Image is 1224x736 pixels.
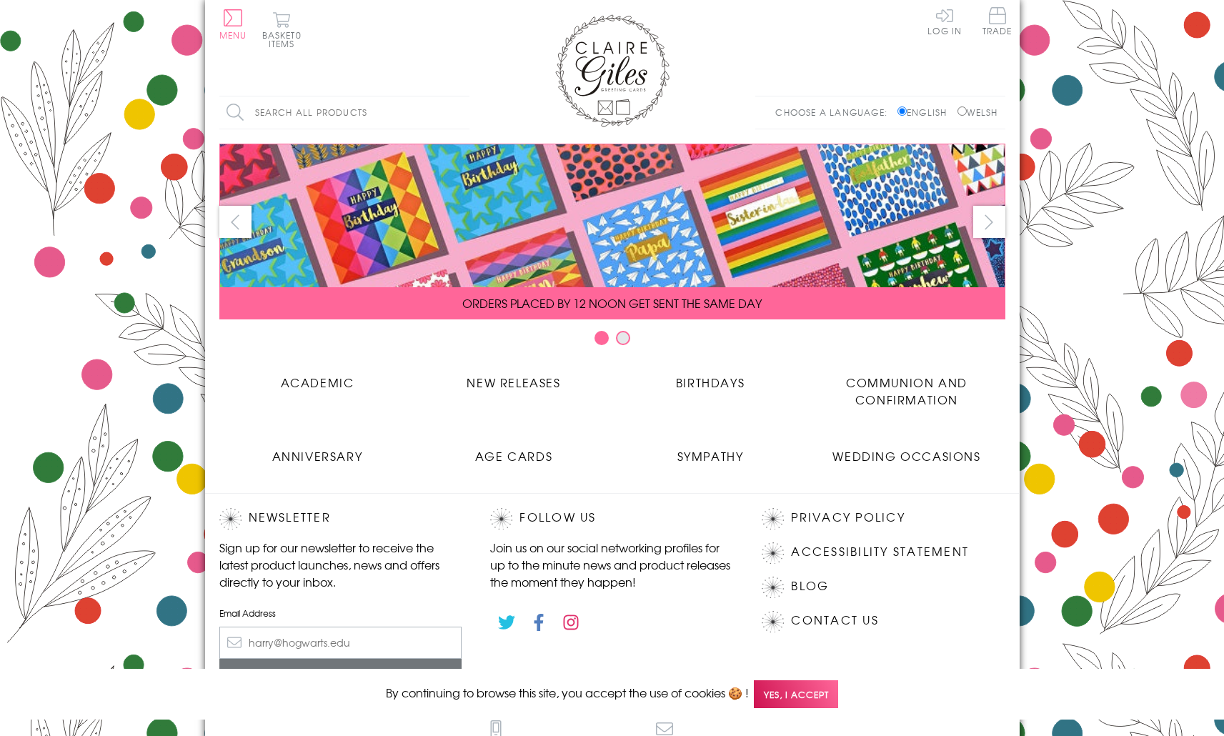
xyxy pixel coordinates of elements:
a: Academic [219,363,416,391]
a: Contact Us [791,611,878,630]
span: New Releases [467,374,560,391]
label: Email Address [219,607,462,620]
a: Age Cards [416,437,612,464]
span: Anniversary [272,447,363,464]
a: Anniversary [219,437,416,464]
a: New Releases [416,363,612,391]
button: prev [219,206,252,238]
span: 0 items [269,29,302,50]
span: Trade [982,7,1012,35]
a: Privacy Policy [791,508,905,527]
img: Claire Giles Greetings Cards [555,14,670,127]
input: Search [455,96,469,129]
span: Age Cards [475,447,552,464]
span: Menu [219,29,247,41]
a: Birthdays [612,363,809,391]
a: Wedding Occasions [809,437,1005,464]
span: Sympathy [677,447,744,464]
button: Basket0 items [262,11,302,48]
span: ORDERS PLACED BY 12 NOON GET SENT THE SAME DAY [462,294,762,312]
button: next [973,206,1005,238]
input: harry@hogwarts.edu [219,627,462,659]
h2: Newsletter [219,508,462,529]
p: Choose a language: [775,106,895,119]
a: Log In [927,7,962,35]
span: Wedding Occasions [832,447,980,464]
span: Birthdays [676,374,745,391]
label: English [897,106,954,119]
input: Welsh [957,106,967,116]
input: Search all products [219,96,469,129]
label: Welsh [957,106,998,119]
input: Subscribe [219,659,462,691]
p: Join us on our social networking profiles for up to the minute news and product releases the mome... [490,539,733,590]
h2: Follow Us [490,508,733,529]
a: Communion and Confirmation [809,363,1005,408]
p: Sign up for our newsletter to receive the latest product launches, news and offers directly to yo... [219,539,462,590]
a: Accessibility Statement [791,542,969,562]
a: Sympathy [612,437,809,464]
button: Carousel Page 2 [616,331,630,345]
a: Trade [982,7,1012,38]
a: Blog [791,577,829,596]
button: Carousel Page 1 (Current Slide) [594,331,609,345]
span: Yes, I accept [754,680,838,708]
input: English [897,106,907,116]
span: Communion and Confirmation [846,374,967,408]
span: Academic [281,374,354,391]
button: Menu [219,9,247,39]
div: Carousel Pagination [219,330,1005,352]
